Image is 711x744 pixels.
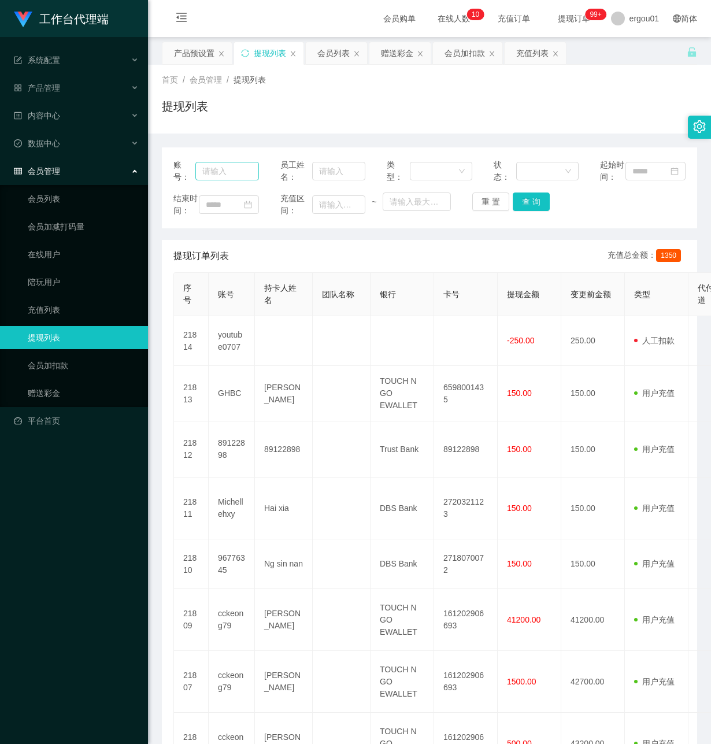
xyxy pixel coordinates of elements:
[28,354,139,377] a: 会员加扣款
[634,615,675,624] span: 用户充值
[28,215,139,238] a: 会员加减打码量
[14,166,60,176] span: 会员管理
[687,47,697,57] i: 图标: unlock
[14,83,60,92] span: 产品管理
[507,559,532,568] span: 150.00
[183,75,185,84] span: /
[255,651,313,713] td: [PERSON_NAME]
[673,14,681,23] i: 图标: global
[241,49,249,57] i: 图标: sync
[162,98,208,115] h1: 提现列表
[290,50,297,57] i: 图标: close
[14,139,60,148] span: 数据中心
[209,316,255,366] td: youtube0707
[561,651,625,713] td: 42700.00
[634,504,675,513] span: 用户充值
[434,366,498,421] td: 6598001435
[280,159,312,183] span: 员工姓名：
[381,42,413,64] div: 赠送彩金
[209,478,255,539] td: Michellehxy
[174,651,209,713] td: 21807
[507,445,532,454] span: 150.00
[561,478,625,539] td: 150.00
[234,75,266,84] span: 提现列表
[513,193,550,211] button: 查 询
[434,589,498,651] td: 161202906693
[417,50,424,57] i: 图标: close
[39,1,109,38] h1: 工作台代理端
[14,84,22,92] i: 图标: appstore-o
[371,478,434,539] td: DBS Bank
[600,159,625,183] span: 起始时间：
[255,366,313,421] td: [PERSON_NAME]
[434,478,498,539] td: 2720321123
[173,159,195,183] span: 账号：
[28,298,139,321] a: 充值列表
[255,539,313,589] td: Ng sin nan
[472,9,476,20] p: 1
[585,9,606,20] sup: 1145
[445,42,485,64] div: 会员加扣款
[371,539,434,589] td: DBS Bank
[174,539,209,589] td: 21810
[507,615,540,624] span: 41200.00
[218,290,234,299] span: 账号
[209,366,255,421] td: GHBC
[28,187,139,210] a: 会员列表
[14,112,22,120] i: 图标: profile
[608,249,686,263] div: 充值总金额：
[634,290,650,299] span: 类型
[264,283,297,305] span: 持卡人姓名
[476,9,480,20] p: 0
[14,139,22,147] i: 图标: check-circle-o
[561,589,625,651] td: 41200.00
[443,290,460,299] span: 卡号
[280,193,312,217] span: 充值区间：
[14,56,22,64] i: 图标: form
[174,421,209,478] td: 21812
[458,168,465,176] i: 图标: down
[634,559,675,568] span: 用户充值
[507,504,532,513] span: 150.00
[174,589,209,651] td: 21809
[209,539,255,589] td: 96776345
[507,388,532,398] span: 150.00
[174,316,209,366] td: 21814
[634,388,675,398] span: 用户充值
[312,162,365,180] input: 请输入
[14,14,109,23] a: 工作台代理端
[14,409,139,432] a: 图标: dashboard平台首页
[28,243,139,266] a: 在线用户
[227,75,229,84] span: /
[190,75,222,84] span: 会员管理
[507,677,536,686] span: 1500.00
[317,42,350,64] div: 会员列表
[561,316,625,366] td: 250.00
[380,290,396,299] span: 银行
[516,42,549,64] div: 充值列表
[565,168,572,176] i: 图标: down
[218,50,225,57] i: 图标: close
[467,9,484,20] sup: 10
[492,14,536,23] span: 充值订单
[173,249,229,263] span: 提现订单列表
[387,159,410,183] span: 类型：
[561,366,625,421] td: 150.00
[14,167,22,175] i: 图标: table
[174,42,214,64] div: 产品预设置
[634,677,675,686] span: 用户充值
[174,478,209,539] td: 21811
[255,478,313,539] td: Hai xia
[365,196,383,208] span: ~
[656,249,681,262] span: 1350
[28,326,139,349] a: 提现列表
[209,589,255,651] td: cckeong79
[507,290,539,299] span: 提现金额
[634,336,675,345] span: 人工扣款
[671,167,679,175] i: 图标: calendar
[255,589,313,651] td: [PERSON_NAME]
[561,421,625,478] td: 150.00
[353,50,360,57] i: 图标: close
[472,193,509,211] button: 重 置
[254,42,286,64] div: 提现列表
